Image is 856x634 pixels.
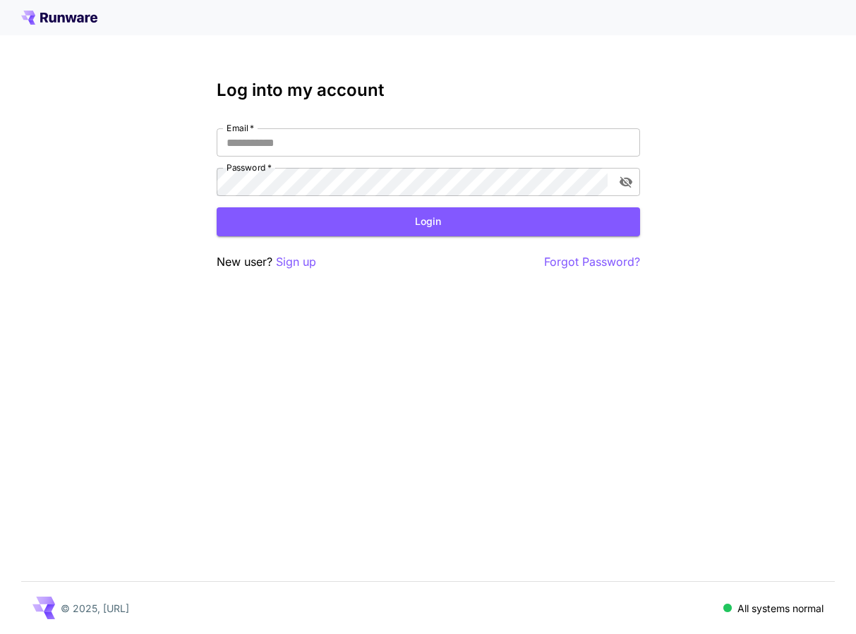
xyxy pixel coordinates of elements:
button: Forgot Password? [544,253,640,271]
label: Password [227,161,272,173]
p: © 2025, [URL] [61,601,129,616]
button: Login [217,207,640,236]
button: toggle password visibility [613,169,639,195]
p: New user? [217,253,316,271]
h3: Log into my account [217,80,640,100]
label: Email [227,122,254,134]
p: All systems normal [737,601,824,616]
button: Sign up [276,253,316,271]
